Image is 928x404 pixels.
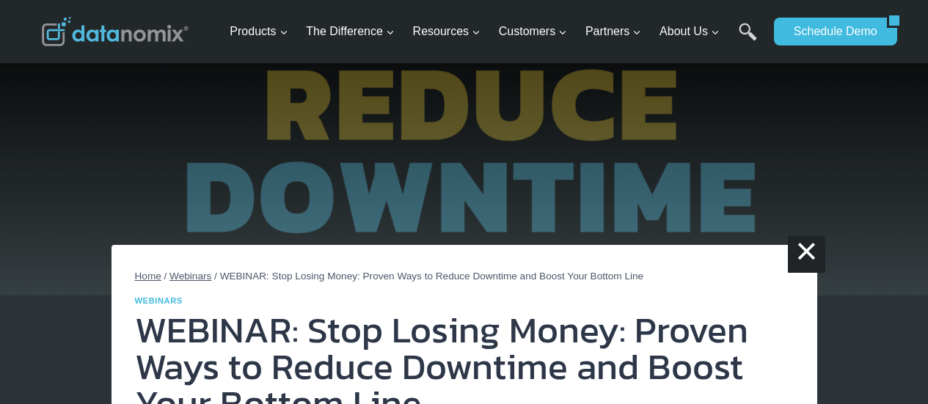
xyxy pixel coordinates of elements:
[135,271,161,282] a: Home
[214,271,217,282] span: /
[220,271,644,282] span: WEBINAR: Stop Losing Money: Proven Ways to Reduce Downtime and Boost Your Bottom Line
[224,8,767,56] nav: Primary Navigation
[230,22,288,41] span: Products
[306,22,395,41] span: The Difference
[499,22,567,41] span: Customers
[164,271,167,282] span: /
[135,296,183,305] a: Webinars
[169,271,211,282] a: Webinars
[42,17,189,46] img: Datanomix
[585,22,641,41] span: Partners
[739,23,757,56] a: Search
[413,22,481,41] span: Resources
[774,18,887,45] a: Schedule Demo
[135,268,794,284] nav: Breadcrumbs
[660,22,720,41] span: About Us
[788,236,825,273] a: ×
